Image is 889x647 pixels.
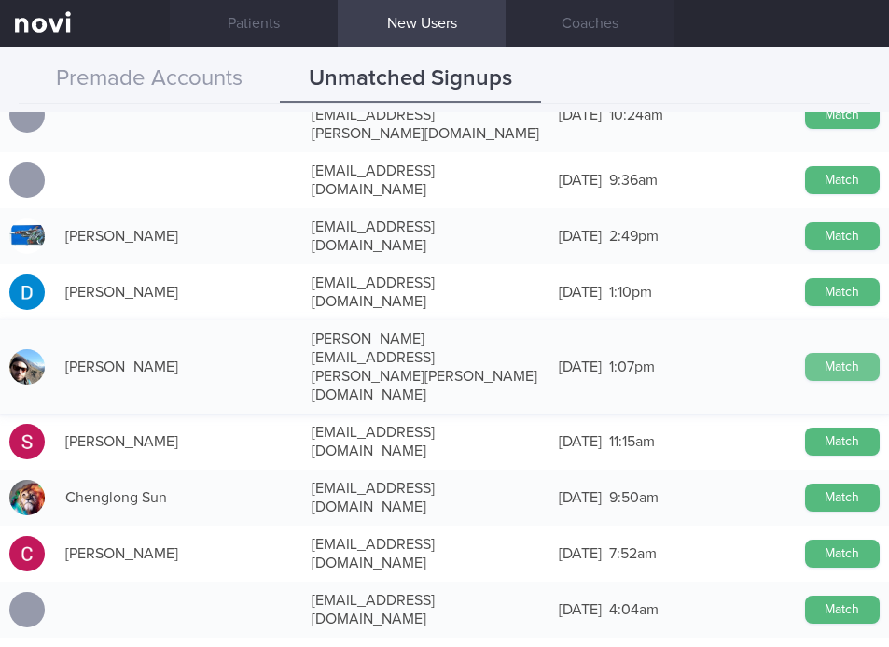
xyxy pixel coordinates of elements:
span: [DATE] [559,107,602,122]
div: [EMAIL_ADDRESS][DOMAIN_NAME] [302,470,549,526]
button: Match [805,428,880,456]
div: [EMAIL_ADDRESS][DOMAIN_NAME] [302,582,549,638]
span: 9:36am [609,173,658,188]
span: [DATE] [559,229,602,244]
button: Premade Accounts [19,56,280,103]
div: [PERSON_NAME] [56,423,302,460]
button: Match [805,353,880,381]
div: Chenglong Sun [56,479,302,516]
button: Unmatched Signups [280,56,541,103]
span: 4:04am [609,602,659,617]
div: [PERSON_NAME] [56,274,302,311]
span: [DATE] [559,173,602,188]
span: 2:49pm [609,229,659,244]
span: [DATE] [559,285,602,300]
div: [EMAIL_ADDRESS][DOMAIN_NAME] [302,414,549,470]
span: [DATE] [559,490,602,505]
div: [EMAIL_ADDRESS][DOMAIN_NAME] [302,152,549,208]
span: [DATE] [559,359,602,374]
div: [PERSON_NAME][EMAIL_ADDRESS][PERSON_NAME][PERSON_NAME][DOMAIN_NAME] [302,320,549,414]
button: Match [805,278,880,306]
div: [EMAIL_ADDRESS][DOMAIN_NAME] [302,208,549,264]
button: Match [805,540,880,568]
button: Match [805,101,880,129]
div: [EMAIL_ADDRESS][DOMAIN_NAME] [302,264,549,320]
div: [PERSON_NAME] [56,348,302,386]
span: 10:24am [609,107,663,122]
span: 7:52am [609,546,657,561]
span: 1:07pm [609,359,655,374]
button: Match [805,222,880,250]
span: 11:15am [609,434,655,449]
span: [DATE] [559,602,602,617]
div: [PERSON_NAME] [56,218,302,255]
button: Match [805,484,880,512]
div: [PERSON_NAME][EMAIL_ADDRESS][PERSON_NAME][DOMAIN_NAME] [302,77,549,152]
div: [EMAIL_ADDRESS][DOMAIN_NAME] [302,526,549,582]
button: Match [805,596,880,624]
div: [PERSON_NAME] [56,535,302,572]
span: 1:10pm [609,285,652,300]
span: 9:50am [609,490,659,505]
span: [DATE] [559,546,602,561]
button: Match [805,166,880,194]
span: [DATE] [559,434,602,449]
